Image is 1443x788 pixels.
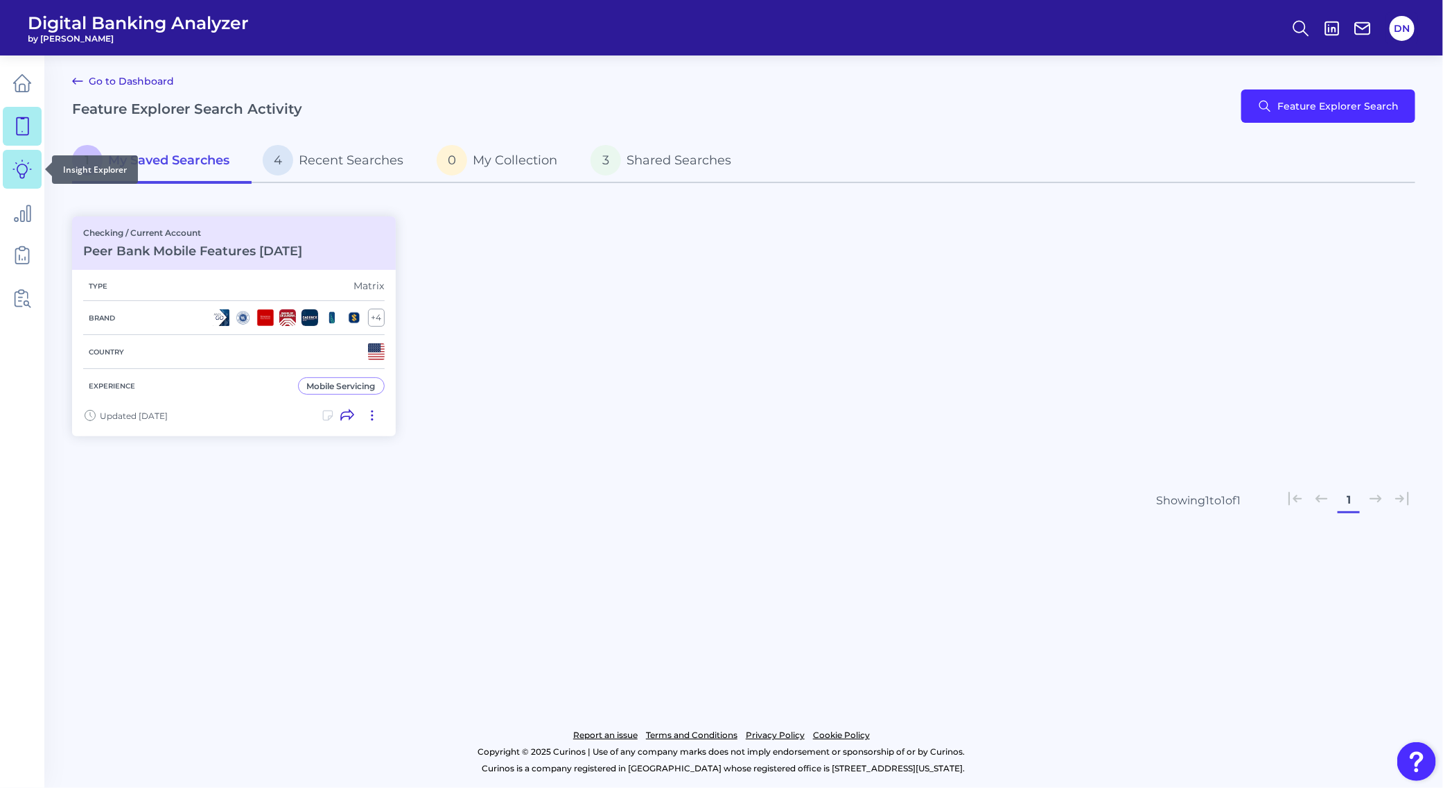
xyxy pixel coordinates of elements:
a: 3Shared Searches [579,139,753,184]
button: DN [1390,16,1415,41]
span: 4 [263,145,293,175]
a: Go to Dashboard [72,73,174,89]
a: Cookie Policy [813,727,870,744]
span: Feature Explorer Search [1277,101,1399,112]
span: 0 [437,145,467,175]
a: Checking / Current AccountPeer Bank Mobile Features [DATE]TypeMatrixBrand+4CountryExperienceMobil... [72,216,396,436]
p: Checking / Current Account [83,228,302,238]
button: Open Resource Center [1397,742,1436,781]
h5: Brand [83,314,121,323]
a: Privacy Policy [746,727,805,744]
div: Insight Explorer [52,155,138,184]
div: Mobile Servicing [307,381,376,391]
a: 4Recent Searches [252,139,426,184]
button: 1 [1338,489,1360,511]
span: Recent Searches [299,153,403,168]
button: Feature Explorer Search [1241,89,1415,123]
span: Digital Banking Analyzer [28,12,249,33]
h2: Feature Explorer Search Activity [72,101,302,117]
span: 3 [591,145,621,175]
p: Curinos is a company registered in [GEOGRAPHIC_DATA] whose registered office is [STREET_ADDRESS][... [72,760,1375,777]
a: 0My Collection [426,139,579,184]
span: My Collection [473,153,557,168]
h5: Experience [83,382,141,391]
div: + 4 [368,309,385,327]
span: by [PERSON_NAME] [28,33,249,44]
span: Updated [DATE] [100,411,168,421]
a: 1My Saved Searches [72,139,252,184]
span: My Saved Searches [108,153,229,168]
div: Matrix [354,280,385,292]
h5: Type [83,282,113,291]
h5: Country [83,348,130,357]
span: Shared Searches [627,153,731,168]
div: Showing 1 to 1 of 1 [1156,494,1241,507]
span: 1 [72,145,103,175]
a: Report an issue [573,727,638,744]
a: Terms and Conditions [646,727,737,744]
p: Copyright © 2025 Curinos | Use of any company marks does not imply endorsement or sponsorship of ... [68,744,1375,760]
h3: Peer Bank Mobile Features [DATE] [83,243,302,259]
